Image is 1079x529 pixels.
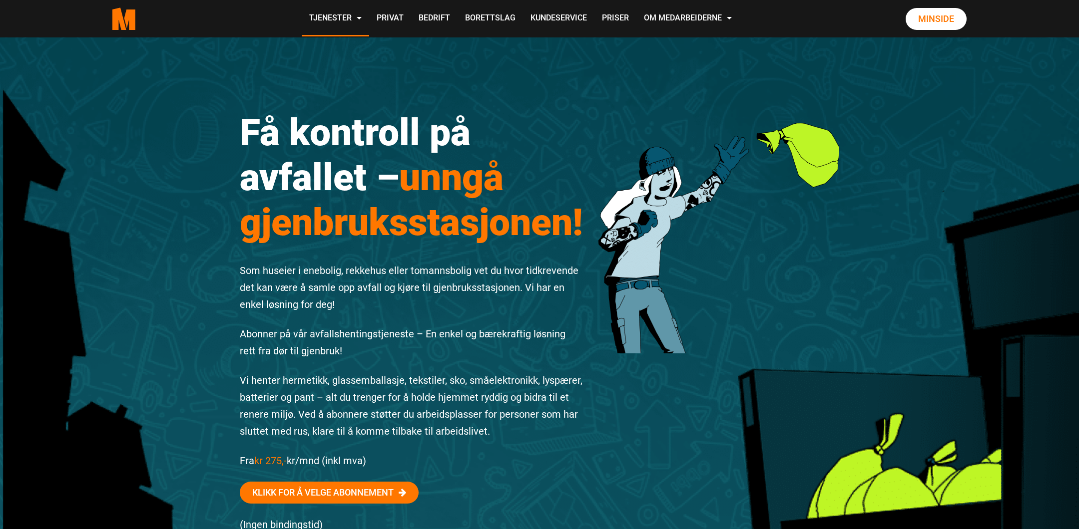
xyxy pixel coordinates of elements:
span: unngå gjenbruksstasjonen! [240,155,583,244]
a: Kundeservice [523,1,594,36]
a: Om Medarbeiderne [636,1,739,36]
p: Abonner på vår avfallshentingstjeneste – En enkel og bærekraftig løsning rett fra dør til gjenbruk! [240,325,583,359]
a: Minside [906,8,967,30]
p: Vi henter hermetikk, glassemballasje, tekstiler, sko, småelektronikk, lyspærer, batterier og pant... [240,372,583,440]
h1: Få kontroll på avfallet – [240,110,583,245]
a: Klikk for å velge abonnement [240,482,419,504]
a: Tjenester [302,1,369,36]
a: Borettslag [458,1,523,36]
span: kr 275,- [254,455,287,467]
a: Priser [594,1,636,36]
p: Som huseier i enebolig, rekkehus eller tomannsbolig vet du hvor tidkrevende det kan være å samle ... [240,262,583,313]
a: Bedrift [411,1,458,36]
a: Privat [369,1,411,36]
img: 201222 Rydde Karakter 3 1 [598,87,840,353]
p: Fra kr/mnd (inkl mva) [240,452,583,469]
